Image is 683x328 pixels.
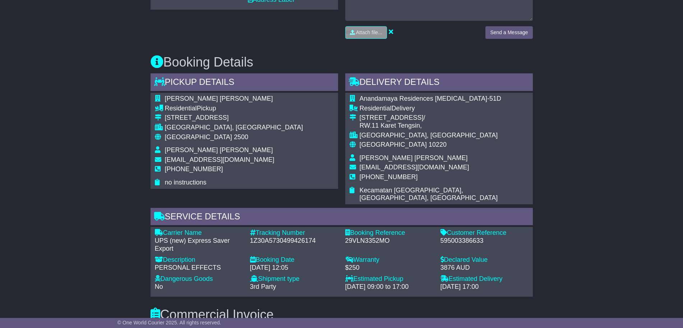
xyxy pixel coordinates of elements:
[165,114,303,122] div: [STREET_ADDRESS]
[429,141,447,148] span: 10220
[250,275,338,283] div: Shipment type
[345,229,433,237] div: Booking Reference
[440,237,529,245] div: 595003386633
[485,26,532,39] button: Send a Message
[155,256,243,264] div: Description
[250,229,338,237] div: Tracking Number
[250,256,338,264] div: Booking Date
[165,156,274,163] span: [EMAIL_ADDRESS][DOMAIN_NAME]
[440,283,529,291] div: [DATE] 17:00
[360,114,529,122] div: [STREET_ADDRESS]/
[345,264,433,272] div: $250
[165,179,207,186] span: no instructions
[345,237,433,245] div: 29VLN3352MO
[117,320,221,325] span: © One World Courier 2025. All rights reserved.
[440,256,529,264] div: Declared Value
[360,105,392,112] span: Residential
[165,133,232,141] span: [GEOGRAPHIC_DATA]
[345,275,433,283] div: Estimated Pickup
[360,141,427,148] span: [GEOGRAPHIC_DATA]
[151,55,533,69] h3: Booking Details
[440,229,529,237] div: Customer Reference
[360,154,468,161] span: [PERSON_NAME] [PERSON_NAME]
[360,173,418,181] span: [PHONE_NUMBER]
[165,124,303,132] div: [GEOGRAPHIC_DATA], [GEOGRAPHIC_DATA]
[250,237,338,245] div: 1Z30A5730499426174
[345,283,433,291] div: [DATE] 09:00 to 17:00
[345,73,533,93] div: Delivery Details
[151,73,338,93] div: Pickup Details
[360,187,498,202] span: Kecamatan [GEOGRAPHIC_DATA], [GEOGRAPHIC_DATA], [GEOGRAPHIC_DATA]
[155,275,243,283] div: Dangerous Goods
[165,95,273,102] span: [PERSON_NAME] [PERSON_NAME]
[151,208,533,227] div: Service Details
[165,105,197,112] span: Residential
[165,165,223,173] span: [PHONE_NUMBER]
[360,122,529,130] div: RW.11 Karet Tengsin,
[250,283,276,290] span: 3rd Party
[155,229,243,237] div: Carrier Name
[360,95,502,102] span: Anandamaya Residences [MEDICAL_DATA]-51D
[151,307,533,322] h3: Commercial Invoice
[165,105,303,113] div: Pickup
[345,256,433,264] div: Warranty
[360,132,529,140] div: [GEOGRAPHIC_DATA], [GEOGRAPHIC_DATA]
[360,105,529,113] div: Delivery
[440,264,529,272] div: 3876 AUD
[155,283,163,290] span: No
[155,264,243,272] div: PERSONAL EFFECTS
[360,164,469,171] span: [EMAIL_ADDRESS][DOMAIN_NAME]
[155,237,243,252] div: UPS (new) Express Saver Export
[440,275,529,283] div: Estimated Delivery
[250,264,338,272] div: [DATE] 12:05
[165,146,273,154] span: [PERSON_NAME] [PERSON_NAME]
[234,133,248,141] span: 2500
